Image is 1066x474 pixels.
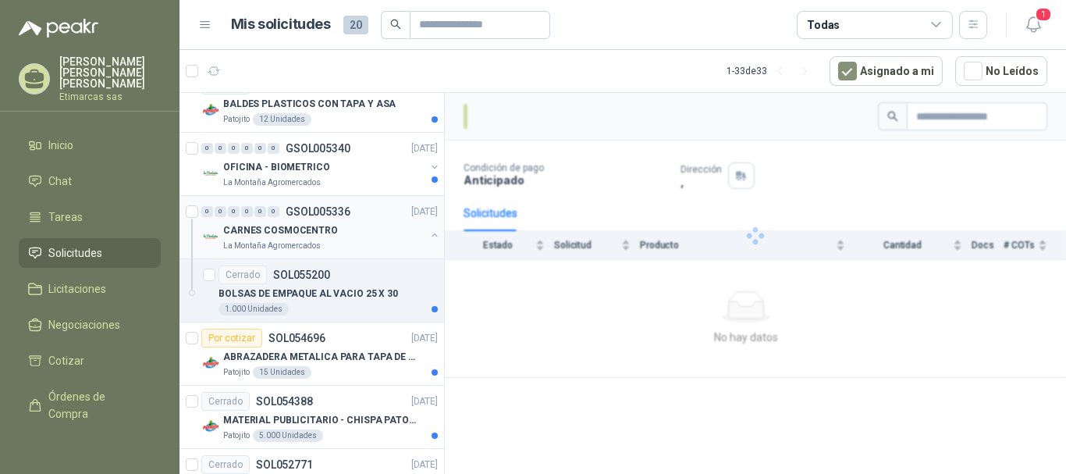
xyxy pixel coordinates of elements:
h1: Mis solicitudes [231,13,331,36]
div: 5.000 Unidades [253,429,323,442]
p: [PERSON_NAME] [PERSON_NAME] [PERSON_NAME] [59,56,161,89]
div: 0 [254,143,266,154]
p: MATERIAL PUBLICITARIO - CHISPA PATOJITO VER ADJUNTO [223,413,418,428]
p: [DATE] [411,458,438,472]
div: 0 [268,206,279,217]
span: Cotizar [48,352,84,369]
div: 0 [201,143,213,154]
a: Licitaciones [19,274,161,304]
p: SOL052771 [256,459,313,470]
a: 0 0 0 0 0 0 GSOL005336[DATE] Company LogoCARNES COSMOCENTROLa Montaña Agromercados [201,202,441,252]
a: CerradoSOL055200BOLSAS DE EMPAQUE AL VACIO 25 X 301.000 Unidades [179,259,444,323]
p: [DATE] [411,141,438,156]
div: 0 [228,206,240,217]
a: Negociaciones [19,310,161,340]
div: Por cotizar [201,329,262,347]
div: 12 Unidades [253,113,311,126]
p: SOL055200 [273,269,330,280]
p: La Montaña Agromercados [223,176,321,189]
p: GSOL005336 [286,206,350,217]
span: search [390,19,401,30]
span: Tareas [48,208,83,226]
button: Asignado a mi [830,56,943,86]
img: Company Logo [201,417,220,436]
div: 0 [215,143,226,154]
p: CARNES COSMOCENTRO [223,223,338,238]
p: ABRAZADERA METALICA PARA TAPA DE TAMBOR DE PLASTICO DE 50 LT [223,350,418,365]
img: Company Logo [201,354,220,372]
a: Inicio [19,130,161,160]
div: 0 [215,206,226,217]
span: Solicitudes [48,244,102,262]
p: [DATE] [411,205,438,219]
div: Todas [807,16,840,34]
a: Solicitudes [19,238,161,268]
a: CerradoSOL055235[DATE] Company LogoBALDES PLASTICOS CON TAPA Y ASAPatojito12 Unidades [179,69,444,133]
p: Patojito [223,113,250,126]
p: [DATE] [411,394,438,409]
a: 0 0 0 0 0 0 GSOL005340[DATE] Company LogoOFICINA - BIOMETRICOLa Montaña Agromercados [201,139,441,189]
span: Licitaciones [48,280,106,298]
p: SOL054388 [256,396,313,407]
span: Chat [48,173,72,190]
span: Negociaciones [48,316,120,333]
div: 1 - 33 de 33 [727,59,817,84]
div: 1.000 Unidades [219,303,289,315]
p: BALDES PLASTICOS CON TAPA Y ASA [223,97,396,112]
p: Patojito [223,429,250,442]
a: Órdenes de Compra [19,382,161,429]
div: Cerrado [201,455,250,474]
div: 0 [254,206,266,217]
a: Chat [19,166,161,196]
img: Company Logo [201,164,220,183]
p: SOL054696 [268,333,325,344]
p: Patojito [223,366,250,379]
div: 0 [201,206,213,217]
button: No Leídos [955,56,1047,86]
p: La Montaña Agromercados [223,240,321,252]
p: OFICINA - BIOMETRICO [223,160,330,175]
div: Cerrado [219,266,267,284]
div: 0 [268,143,279,154]
a: Cotizar [19,346,161,376]
div: 0 [228,143,240,154]
p: [DATE] [411,331,438,346]
div: 15 Unidades [253,366,311,379]
a: CerradoSOL054388[DATE] Company LogoMATERIAL PUBLICITARIO - CHISPA PATOJITO VER ADJUNTOPatojito5.0... [179,386,444,449]
p: GSOL005340 [286,143,350,154]
img: Company Logo [201,101,220,119]
span: 1 [1035,7,1052,22]
img: Logo peakr [19,19,98,37]
div: Cerrado [201,392,250,411]
span: Inicio [48,137,73,154]
a: Por cotizarSOL054696[DATE] Company LogoABRAZADERA METALICA PARA TAPA DE TAMBOR DE PLASTICO DE 50 ... [179,323,444,386]
p: Etimarcas sas [59,92,161,102]
span: Órdenes de Compra [48,388,146,422]
p: BOLSAS DE EMPAQUE AL VACIO 25 X 30 [219,287,398,301]
button: 1 [1019,11,1047,39]
img: Company Logo [201,227,220,246]
span: 20 [343,16,368,34]
a: Tareas [19,202,161,232]
div: 0 [241,206,253,217]
div: 0 [241,143,253,154]
a: Remisiones [19,435,161,465]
